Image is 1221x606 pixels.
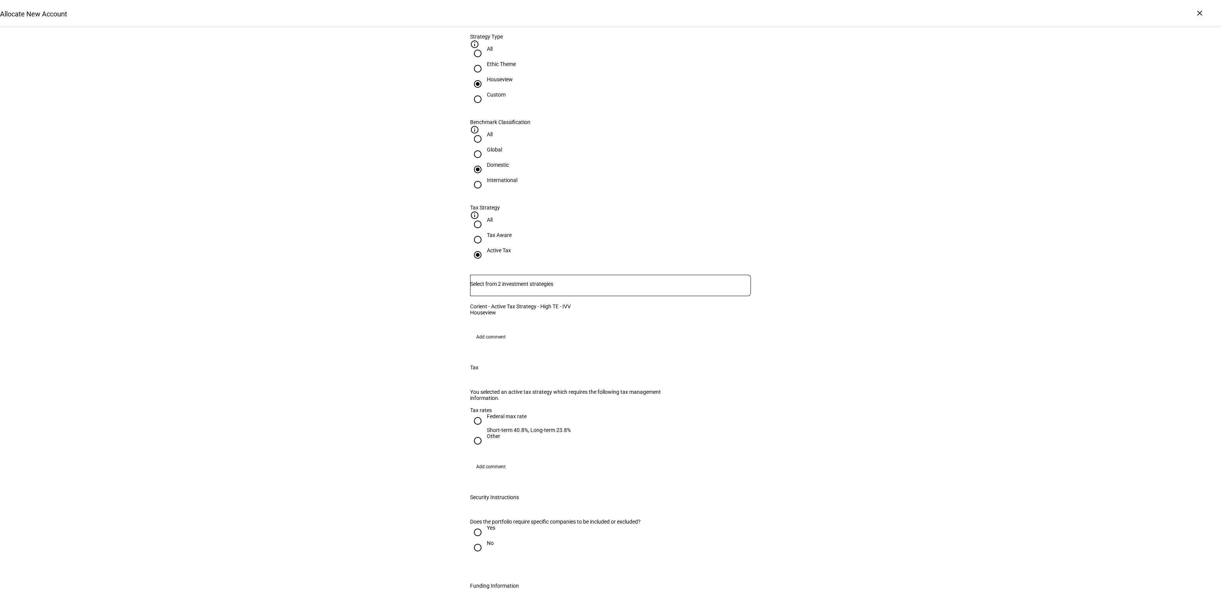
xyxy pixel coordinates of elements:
[487,61,516,67] div: Ethic Theme
[470,461,512,473] button: Add comment
[470,119,751,125] div: Benchmark Classification
[487,177,517,183] div: International
[487,247,511,253] div: Active Tax
[470,125,479,134] mat-icon: info_outline
[487,92,506,98] div: Custom
[487,217,493,223] div: All
[487,433,500,439] div: Other
[487,131,493,137] div: All
[470,205,751,217] plt-strategy-filter-column-header: Tax Strategy
[470,119,751,131] plt-strategy-filter-column-header: Benchmark Classification
[470,331,512,343] button: Add comment
[487,540,494,546] div: No
[470,281,751,287] input: Number
[470,303,751,309] div: Corient - Active Tax Strategy - High TE - IVV
[470,211,479,220] mat-icon: info_outline
[487,232,512,238] div: Tax Aware
[487,76,513,82] div: Houseview
[470,34,751,46] plt-strategy-filter-column-header: Strategy Type
[476,331,506,343] span: Add comment
[487,162,509,168] div: Domestic
[470,389,667,401] div: You selected an active tax strategy which requires the following tax management information.
[1194,7,1206,19] div: ×
[470,205,751,211] div: Tax Strategy
[476,461,506,473] span: Add comment
[470,494,519,500] div: Security Instructions
[470,407,751,413] div: Tax rates
[487,413,571,419] div: Federal max rate
[470,309,751,316] div: Houseview
[470,34,751,40] div: Strategy Type
[470,519,667,525] div: Does the portfolio require specific companies to be included or excluded?
[470,40,479,49] mat-icon: info_outline
[470,364,478,371] div: Tax
[487,525,495,531] div: Yes
[487,427,571,433] div: Short-term 40.8%, Long-term 23.8%
[487,147,502,153] div: Global
[487,46,493,52] div: All
[470,583,519,589] div: Funding Information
